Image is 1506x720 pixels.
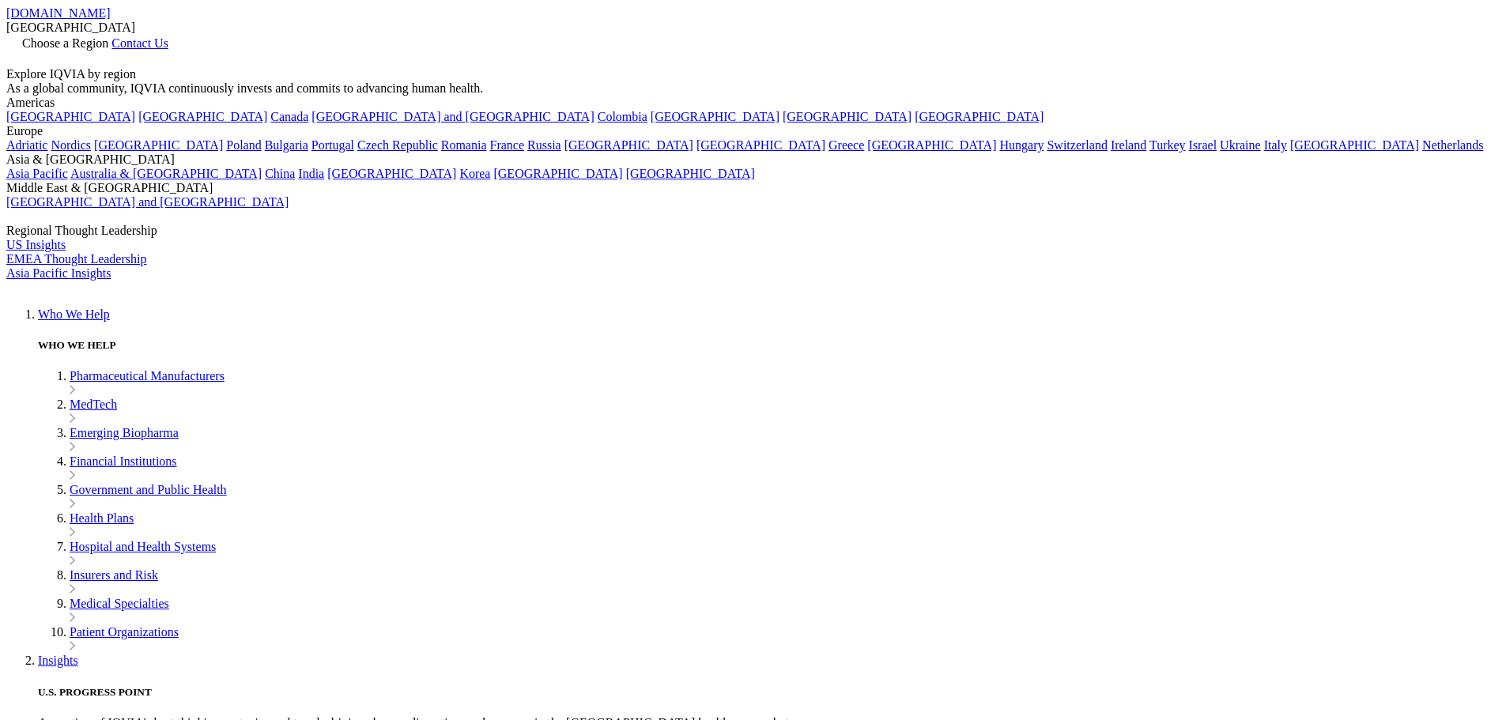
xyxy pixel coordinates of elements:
div: [GEOGRAPHIC_DATA] [6,21,1500,35]
a: China [265,167,295,180]
a: Asia Pacific [6,167,68,180]
a: Korea [459,167,490,180]
div: Europe [6,124,1500,138]
a: Romania [441,138,487,152]
a: [GEOGRAPHIC_DATA] [493,167,622,180]
a: France [490,138,525,152]
a: [GEOGRAPHIC_DATA] [867,138,996,152]
a: Switzerland [1047,138,1107,152]
a: [GEOGRAPHIC_DATA] [138,110,267,123]
div: Explore IQVIA by region [6,67,1500,81]
a: [GEOGRAPHIC_DATA] and [GEOGRAPHIC_DATA] [6,195,289,209]
a: Canada [270,110,308,123]
a: Australia & [GEOGRAPHIC_DATA] [70,167,262,180]
a: Italy [1264,138,1287,152]
a: India [298,167,324,180]
a: MedTech [70,398,117,411]
a: EMEA Thought Leadership [6,252,146,266]
a: Portugal [311,138,354,152]
a: Poland [226,138,261,152]
a: Medical Specialties [70,597,169,610]
a: [GEOGRAPHIC_DATA] [1290,138,1419,152]
a: [GEOGRAPHIC_DATA] [651,110,779,123]
div: Middle East & [GEOGRAPHIC_DATA] [6,181,1500,195]
div: Regional Thought Leadership [6,224,1500,238]
a: Bulgaria [265,138,308,152]
div: As a global community, IQVIA continuously invests and commits to advancing human health. [6,81,1500,96]
a: Insights [38,654,78,667]
a: Greece [828,138,864,152]
div: Asia & [GEOGRAPHIC_DATA] [6,153,1500,167]
h5: WHO WE HELP [38,339,1500,352]
a: Ukraine [1220,138,1261,152]
a: Contact Us [111,36,168,50]
a: [GEOGRAPHIC_DATA] [915,110,1044,123]
a: Turkey [1149,138,1186,152]
a: Health Plans [70,511,134,525]
h5: U.S. PROGRESS POINT [38,686,1500,699]
a: Netherlands [1422,138,1483,152]
a: Ireland [1111,138,1146,152]
a: [GEOGRAPHIC_DATA] [696,138,825,152]
a: Insurers and Risk [70,568,158,582]
div: Americas [6,96,1500,110]
a: Patient Organizations [70,625,179,639]
a: [GEOGRAPHIC_DATA] [327,167,456,180]
span: Choose a Region [22,36,108,50]
a: Government and Public Health [70,483,227,496]
a: US Insights [6,238,66,251]
a: Hospital and Health Systems [70,540,216,553]
a: Pharmaceutical Manufacturers [70,369,225,383]
a: Russia [527,138,561,152]
a: [GEOGRAPHIC_DATA] [626,167,755,180]
a: [GEOGRAPHIC_DATA] [564,138,693,152]
a: Hungary [999,138,1044,152]
a: Adriatic [6,138,47,152]
a: Israel [1189,138,1217,152]
a: Asia Pacific Insights [6,266,111,280]
a: [GEOGRAPHIC_DATA] and [GEOGRAPHIC_DATA] [311,110,594,123]
a: Emerging Biopharma [70,426,179,439]
a: Who We Help [38,307,110,321]
a: Nordics [51,138,91,152]
a: Czech Republic [357,138,438,152]
a: [DOMAIN_NAME] [6,6,111,20]
a: [GEOGRAPHIC_DATA] [783,110,912,123]
a: [GEOGRAPHIC_DATA] [6,110,135,123]
a: [GEOGRAPHIC_DATA] [94,138,223,152]
a: Financial Institutions [70,454,177,468]
a: Colombia [598,110,647,123]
